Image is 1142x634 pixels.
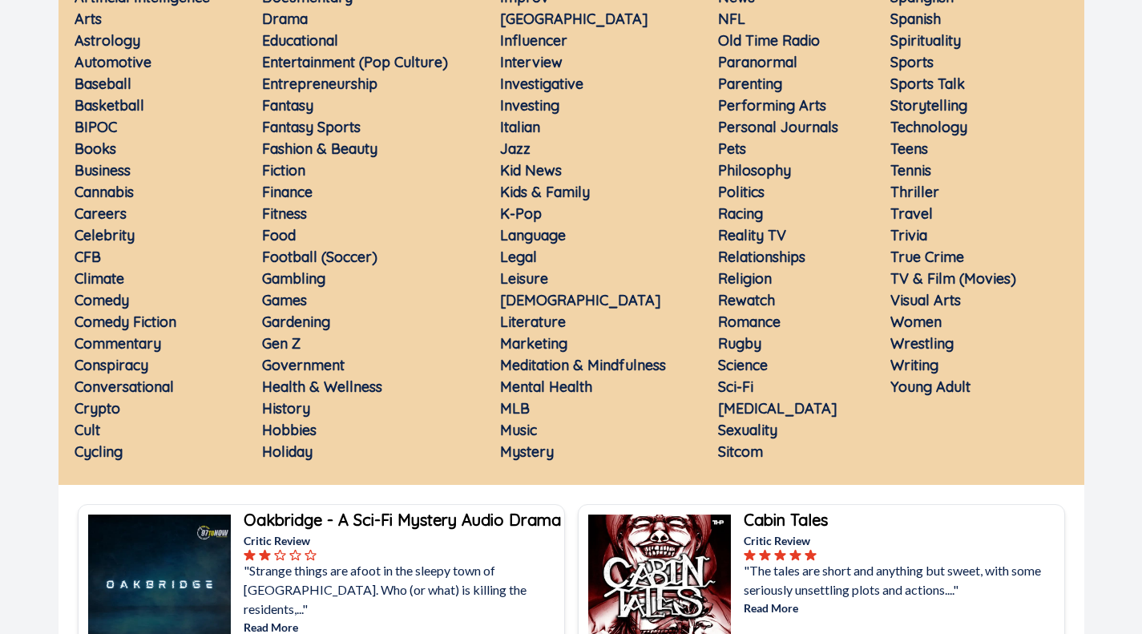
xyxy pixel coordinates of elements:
a: Rugby [718,334,761,353]
a: Sports Talk [890,75,965,93]
a: Books [75,139,116,158]
a: Investing [500,96,559,115]
a: Sports [890,53,934,71]
a: MLB [500,399,530,418]
b: Oakbridge - A Sci-Fi Mystery Audio Drama [244,510,561,530]
a: Food [262,226,296,244]
a: Women [890,313,942,331]
a: Entertainment (Pop Culture) [262,53,448,71]
a: Romance [718,313,781,331]
a: Racing [718,204,763,223]
a: Arts [75,10,102,28]
a: Tennis [890,161,931,180]
a: Fantasy Sports [262,118,361,136]
a: Business [75,161,131,180]
a: Sitcom [718,442,763,461]
a: History [262,399,310,418]
a: Gambling [262,269,325,288]
a: Climate [75,269,124,288]
a: Thriller [890,183,939,201]
a: Mental Health [500,378,592,396]
a: Celebrity [75,226,135,244]
a: Rewatch [718,291,775,309]
a: Games [262,291,307,309]
a: Comedy [75,291,129,309]
a: Personal Journals [718,118,838,136]
a: Marketing [500,334,567,353]
a: Legal [500,248,537,266]
a: Meditation & Mindfulness [500,356,666,374]
a: Hobbies [262,421,317,439]
a: Trivia [890,226,927,244]
p: "The tales are short and anything but sweet, with some seriously unsettling plots and actions...." [744,561,1061,600]
a: Storytelling [890,96,967,115]
a: Technology [890,118,967,136]
a: Baseball [75,75,131,93]
a: Educational [262,31,338,50]
a: CFB [75,248,101,266]
a: Basketball [75,96,144,115]
a: Writing [890,356,938,374]
a: Fashion & Beauty [262,139,377,158]
a: Italian [500,118,540,136]
a: TV & Film (Movies) [890,269,1016,288]
a: Literature [500,313,566,331]
a: NFL [718,10,745,28]
p: "Strange things are afoot in the sleepy town of [GEOGRAPHIC_DATA]. Who (or what) is killing the r... [244,561,561,619]
a: K-Pop [500,204,542,223]
a: Religion [718,269,772,288]
a: Young Adult [890,378,970,396]
a: Language [500,226,566,244]
a: Cannabis [75,183,134,201]
b: Cabin Tales [744,510,828,530]
a: Holiday [262,442,313,461]
a: Reality TV [718,226,786,244]
a: Parenting [718,75,782,93]
a: Conversational [75,378,174,396]
a: Cycling [75,442,123,461]
a: Paranormal [718,53,797,71]
a: Drama [262,10,308,28]
a: Influencer [500,31,567,50]
a: Music [500,421,537,439]
a: BIPOC [75,118,117,136]
a: Interview [500,53,563,71]
a: Spanish [890,10,941,28]
a: Fantasy [262,96,313,115]
a: Astrology [75,31,140,50]
a: [MEDICAL_DATA] [718,399,837,418]
a: Commentary [75,334,161,353]
a: Teens [890,139,928,158]
a: Automotive [75,53,151,71]
a: Politics [718,183,765,201]
a: Sexuality [718,421,777,439]
a: Science [718,356,768,374]
a: Kid News [500,161,562,180]
a: Kids & Family [500,183,590,201]
a: [DEMOGRAPHIC_DATA] [500,291,661,309]
a: Travel [890,204,933,223]
a: Fiction [262,161,305,180]
a: Gen Z [262,334,301,353]
a: Government [262,356,345,374]
p: Read More [744,600,1061,616]
a: Careers [75,204,127,223]
a: Finance [262,183,313,201]
a: Relationships [718,248,805,266]
a: Jazz [500,139,531,158]
a: Visual Arts [890,291,961,309]
a: Sci-Fi [718,378,753,396]
a: Wrestling [890,334,954,353]
a: Entrepreneurship [262,75,377,93]
a: Gardening [262,313,330,331]
a: Conspiracy [75,356,148,374]
a: [GEOGRAPHIC_DATA] [500,10,648,28]
a: Investigative [500,75,583,93]
a: Fitness [262,204,307,223]
a: Spirituality [890,31,961,50]
p: Critic Review [744,532,1061,549]
a: Philosophy [718,161,791,180]
a: Cult [75,421,100,439]
a: Comedy Fiction [75,313,176,331]
a: Crypto [75,399,120,418]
